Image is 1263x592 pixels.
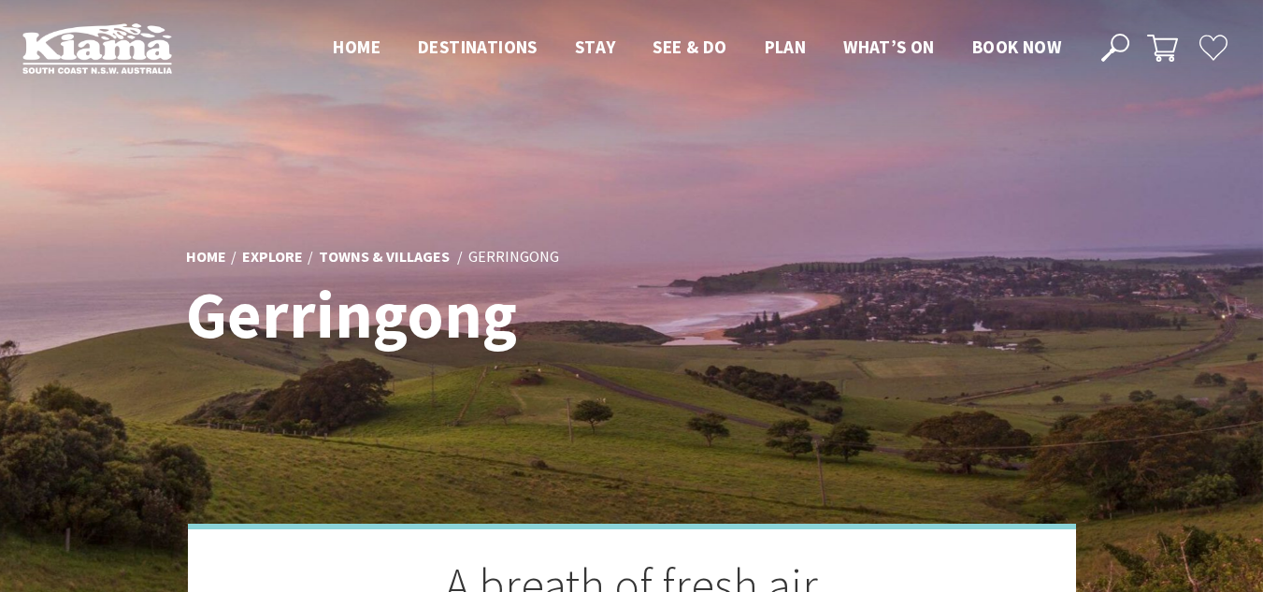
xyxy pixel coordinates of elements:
[333,36,380,58] span: Home
[575,36,616,58] span: Stay
[653,36,726,58] span: See & Do
[22,22,172,74] img: Kiama Logo
[765,36,807,58] span: Plan
[972,36,1061,58] span: Book now
[186,279,714,351] h1: Gerringong
[242,247,303,267] a: Explore
[186,247,226,267] a: Home
[843,36,935,58] span: What’s On
[468,245,559,269] li: Gerringong
[319,247,450,267] a: Towns & Villages
[314,33,1080,64] nav: Main Menu
[418,36,538,58] span: Destinations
